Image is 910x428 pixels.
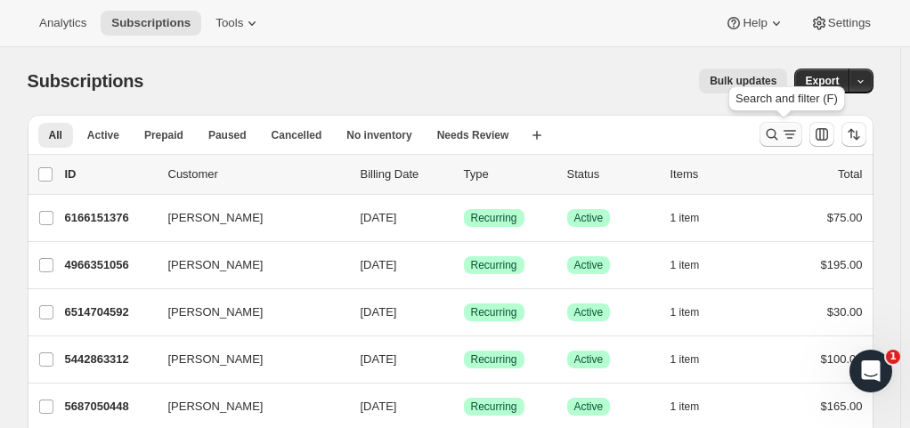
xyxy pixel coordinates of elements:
[65,394,863,419] div: 5687050448[PERSON_NAME][DATE]SuccessRecurringSuccessActive1 item$165.00
[65,398,154,416] p: 5687050448
[65,300,863,325] div: 6514704592[PERSON_NAME][DATE]SuccessRecurringSuccessActive1 item$30.00
[158,298,336,327] button: [PERSON_NAME]
[670,211,700,225] span: 1 item
[699,69,787,93] button: Bulk updates
[710,74,776,88] span: Bulk updates
[471,352,517,367] span: Recurring
[65,253,863,278] div: 4966351056[PERSON_NAME][DATE]SuccessRecurringSuccessActive1 item$195.00
[670,352,700,367] span: 1 item
[168,303,264,321] span: [PERSON_NAME]
[65,166,863,183] div: IDCustomerBilling DateTypeStatusItemsTotal
[828,16,871,30] span: Settings
[574,400,604,414] span: Active
[670,166,760,183] div: Items
[215,16,243,30] span: Tools
[65,347,863,372] div: 5442863312[PERSON_NAME][DATE]SuccessRecurringSuccessActive1 item$100.00
[49,128,62,142] span: All
[361,166,450,183] p: Billing Date
[65,166,154,183] p: ID
[827,211,863,224] span: $75.00
[158,345,336,374] button: [PERSON_NAME]
[670,347,719,372] button: 1 item
[800,11,882,36] button: Settings
[805,74,839,88] span: Export
[794,69,849,93] button: Export
[574,211,604,225] span: Active
[809,122,834,147] button: Customize table column order and visibility
[471,305,517,319] span: Recurring
[205,11,272,36] button: Tools
[670,258,700,272] span: 1 item
[574,352,604,367] span: Active
[838,166,862,183] p: Total
[346,128,411,142] span: No inventory
[714,11,795,36] button: Help
[670,206,719,230] button: 1 item
[464,166,553,183] div: Type
[821,400,863,413] span: $165.00
[574,258,604,272] span: Active
[39,16,86,30] span: Analytics
[760,122,802,147] button: Search and filter results
[471,400,517,414] span: Recurring
[743,16,767,30] span: Help
[670,305,700,319] span: 1 item
[168,351,264,368] span: [PERSON_NAME]
[567,166,656,183] p: Status
[158,204,336,232] button: [PERSON_NAME]
[168,398,264,416] span: [PERSON_NAME]
[101,11,201,36] button: Subscriptions
[158,251,336,279] button: [PERSON_NAME]
[65,209,154,227] p: 6166151376
[574,305,604,319] span: Active
[272,128,322,142] span: Cancelled
[28,11,97,36] button: Analytics
[523,123,551,148] button: Create new view
[670,300,719,325] button: 1 item
[670,253,719,278] button: 1 item
[168,209,264,227] span: [PERSON_NAME]
[827,305,863,319] span: $30.00
[111,16,191,30] span: Subscriptions
[471,258,517,272] span: Recurring
[168,166,346,183] p: Customer
[168,256,264,274] span: [PERSON_NAME]
[208,128,247,142] span: Paused
[437,128,509,142] span: Needs Review
[670,394,719,419] button: 1 item
[841,122,866,147] button: Sort the results
[361,352,397,366] span: [DATE]
[158,392,336,421] button: [PERSON_NAME]
[361,305,397,319] span: [DATE]
[821,258,863,271] span: $195.00
[361,211,397,224] span: [DATE]
[28,71,144,91] span: Subscriptions
[65,206,863,230] div: 6166151376[PERSON_NAME][DATE]SuccessRecurringSuccessActive1 item$75.00
[849,350,892,392] iframe: Intercom live chat
[361,258,397,271] span: [DATE]
[144,128,183,142] span: Prepaid
[821,352,863,366] span: $100.00
[361,400,397,413] span: [DATE]
[87,128,119,142] span: Active
[471,211,517,225] span: Recurring
[65,303,154,321] p: 6514704592
[65,351,154,368] p: 5442863312
[670,400,700,414] span: 1 item
[65,256,154,274] p: 4966351056
[886,350,900,364] span: 1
